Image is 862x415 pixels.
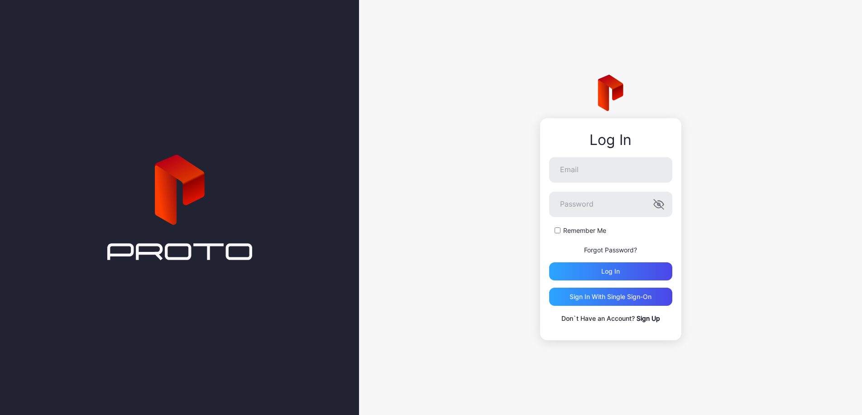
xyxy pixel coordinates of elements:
button: Sign in With Single Sign-On [549,288,672,306]
div: Log In [549,132,672,148]
label: Remember Me [563,226,606,235]
div: Log in [601,268,620,275]
button: Log in [549,262,672,280]
input: Password [549,192,672,217]
p: Don`t Have an Account? [549,313,672,324]
input: Email [549,157,672,183]
div: Sign in With Single Sign-On [570,293,651,300]
a: Sign Up [637,314,660,322]
button: Password [653,199,664,210]
a: Forgot Password? [584,246,637,254]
